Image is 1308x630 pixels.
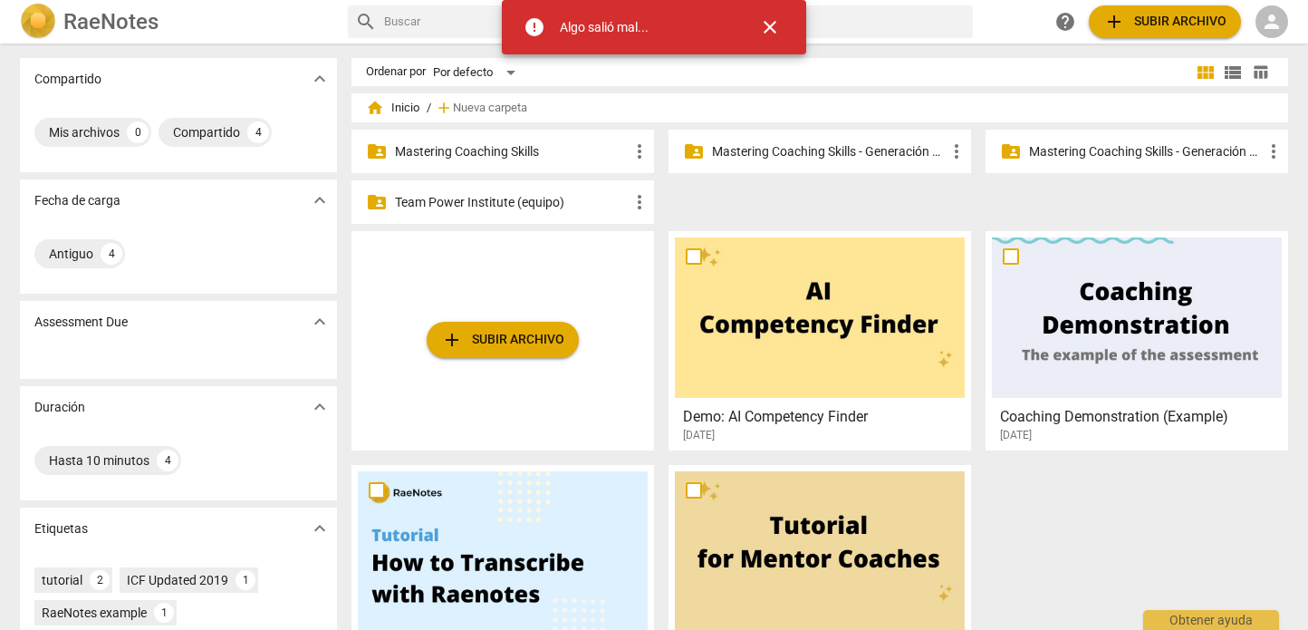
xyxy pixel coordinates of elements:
span: folder_shared [683,141,705,162]
div: RaeNotes example [42,604,147,622]
p: Mastering Coaching Skills [395,142,629,161]
p: Duración [34,398,85,417]
div: 4 [247,121,269,143]
div: tutorial [42,571,82,589]
span: more_vert [1263,141,1284,162]
span: help [1054,11,1076,33]
div: 1 [236,570,255,590]
button: Mostrar más [306,515,333,542]
span: table_chart [1252,63,1269,81]
p: Compartido [34,70,101,89]
span: view_list [1222,62,1244,83]
span: more_vert [629,141,650,162]
h3: Demo: AI Competency Finder [683,406,967,428]
span: person [1261,11,1283,33]
button: Cuadrícula [1192,59,1219,86]
span: Subir archivo [441,329,564,351]
p: Fecha de carga [34,191,120,210]
button: Mostrar más [306,65,333,92]
span: expand_more [309,518,331,539]
span: Nueva carpeta [453,102,527,115]
span: Subir archivo [1103,11,1226,33]
div: 2 [90,570,110,590]
button: Lista [1219,59,1246,86]
a: LogoRaeNotes [20,4,333,40]
span: Inicio [366,99,419,117]
div: Por defecto [433,58,522,87]
span: / [427,102,431,115]
span: home [366,99,384,117]
span: error [524,16,545,38]
p: Mastering Coaching Skills - Generación 32 [1029,142,1263,161]
span: folder_shared [1000,141,1022,162]
button: Mostrar más [306,308,333,335]
button: Mostrar más [306,393,333,421]
div: Antiguo [49,245,93,263]
span: close [759,16,781,38]
div: 4 [157,450,178,471]
button: Subir [1089,5,1241,38]
span: expand_more [309,68,331,90]
button: Subir [427,322,579,358]
div: ICF Updated 2019 [127,571,228,589]
span: more_vert [629,191,650,213]
a: Obtener ayuda [1049,5,1082,38]
span: folder_shared [366,141,388,162]
span: search [355,11,377,33]
span: [DATE] [1000,428,1032,443]
button: Tabla [1246,59,1274,86]
img: Logo [20,4,56,40]
a: Coaching Demonstration (Example)[DATE] [992,237,1282,442]
span: view_module [1195,62,1217,83]
span: folder_shared [366,191,388,213]
span: add [441,329,463,351]
input: Buscar [384,7,966,36]
button: Cerrar [748,5,792,49]
div: Obtener ayuda [1143,610,1279,630]
h3: Coaching Demonstration (Example) [1000,406,1284,428]
button: Mostrar más [306,187,333,214]
div: Ordenar por [366,65,426,79]
p: Team Power Institute (equipo) [395,193,629,212]
span: expand_more [309,189,331,211]
div: 1 [154,603,174,623]
div: 4 [101,243,122,265]
p: Assessment Due [34,313,128,332]
div: Compartido [173,123,240,141]
p: Etiquetas [34,519,88,538]
span: more_vert [946,141,967,162]
span: add [1103,11,1125,33]
div: Algo salió mal... [560,18,649,37]
h2: RaeNotes [63,9,159,34]
div: 0 [127,121,149,143]
span: add [435,99,453,117]
span: expand_more [309,311,331,333]
span: [DATE] [683,428,715,443]
span: expand_more [309,396,331,418]
div: Hasta 10 minutos [49,451,149,470]
a: Demo: AI Competency Finder[DATE] [675,237,965,442]
div: Mis archivos [49,123,120,141]
p: Mastering Coaching Skills - Generación 31 [712,142,946,161]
